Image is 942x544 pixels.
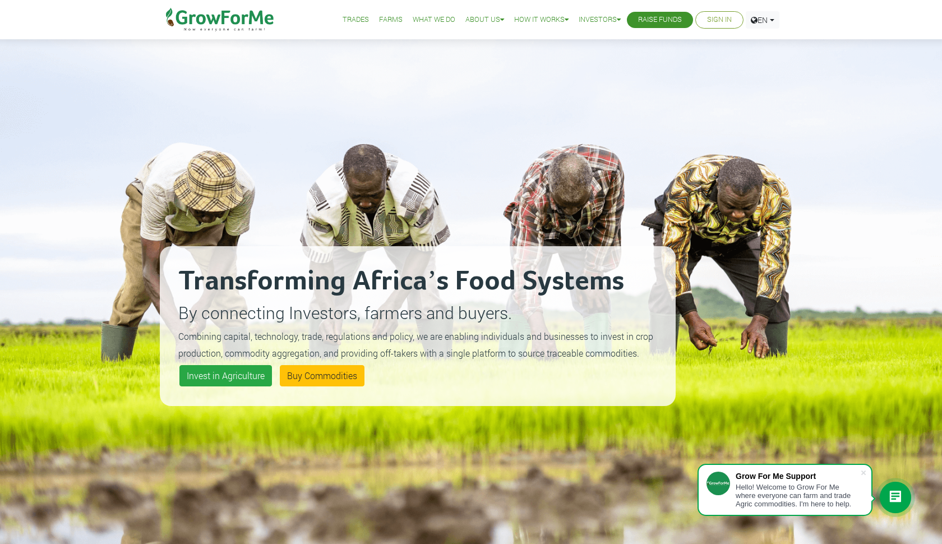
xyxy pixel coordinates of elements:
a: About Us [465,14,504,26]
a: Sign In [707,14,732,26]
a: Invest in Agriculture [179,365,272,386]
h2: Transforming Africa’s Food Systems [178,265,657,298]
a: What We Do [413,14,455,26]
div: Grow For Me Support [736,472,860,481]
a: Trades [343,14,369,26]
a: How it Works [514,14,569,26]
div: Hello! Welcome to Grow For Me where everyone can farm and trade Agric commodities. I'm here to help. [736,483,860,508]
a: EN [746,11,779,29]
a: Buy Commodities [280,365,364,386]
a: Raise Funds [638,14,682,26]
a: Investors [579,14,621,26]
p: By connecting Investors, farmers and buyers. [178,300,657,325]
small: Combining capital, technology, trade, regulations and policy, we are enabling individuals and bus... [178,330,653,359]
a: Farms [379,14,403,26]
